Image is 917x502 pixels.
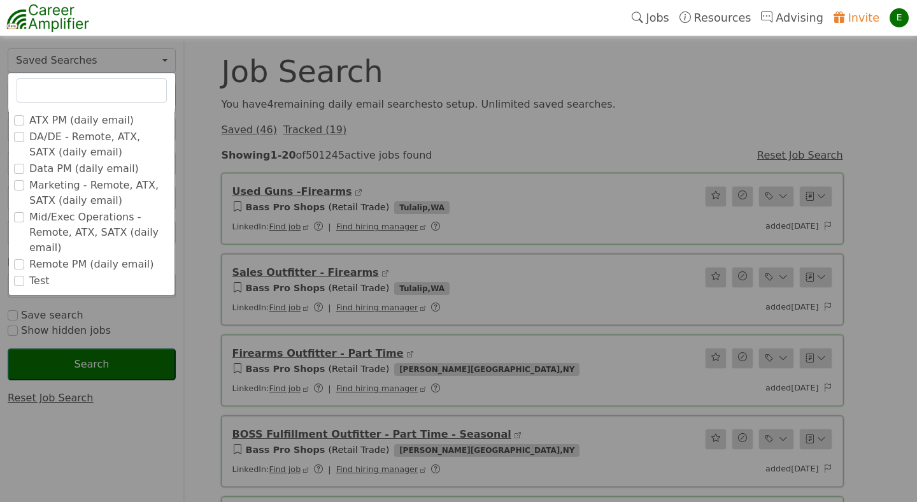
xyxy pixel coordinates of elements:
label: Remote PM (daily email) [29,257,153,272]
a: Advising [756,3,828,32]
label: ATX PM (daily email) [29,113,134,128]
div: E [890,8,909,27]
label: Test [29,273,50,289]
a: Jobs [627,3,674,32]
img: career-amplifier-logo.png [6,2,89,34]
label: Marketing - Remote, ATX, SATX (daily email) [29,178,169,208]
a: Resources [674,3,757,32]
label: Data PM (daily email) [29,161,139,176]
label: DA/DE - Remote, ATX, SATX (daily email) [29,129,169,160]
a: Invite [828,3,885,32]
label: Mid/Exec Operations - Remote, ATX, SATX (daily email) [29,210,169,255]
